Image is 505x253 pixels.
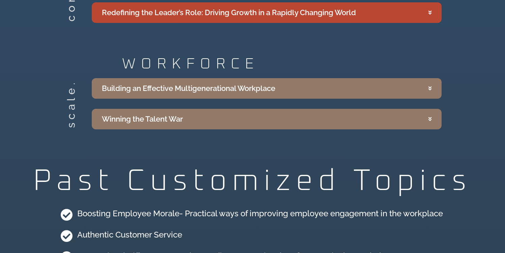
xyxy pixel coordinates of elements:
[102,83,275,94] div: Building an Effective Multigenerational Workplace
[65,117,76,128] h2: scale.
[92,2,442,23] summary: Redefining the Leader’s Role: Driving Growth in a Rapidly Changing World
[77,209,443,219] h4: Boosting Employee Morale- Practical ways of improving employee engagement in the workplace
[92,78,442,99] summary: Building an Effective Multigenerational Workplace
[77,230,182,240] h4: Authentic Customer Service
[92,78,442,129] div: Accordion. Open links with Enter or Space, close with Escape, and navigate with Arrow Keys
[92,109,442,129] summary: Winning the Talent War
[102,7,356,18] div: Redefining the Leader’s Role: Driving Growth in a Rapidly Changing World
[3,166,502,196] h2: Past Customized Topics
[65,10,76,21] h2: connect.
[122,57,442,71] h2: WORKFORCE
[102,114,183,125] div: Winning the Talent War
